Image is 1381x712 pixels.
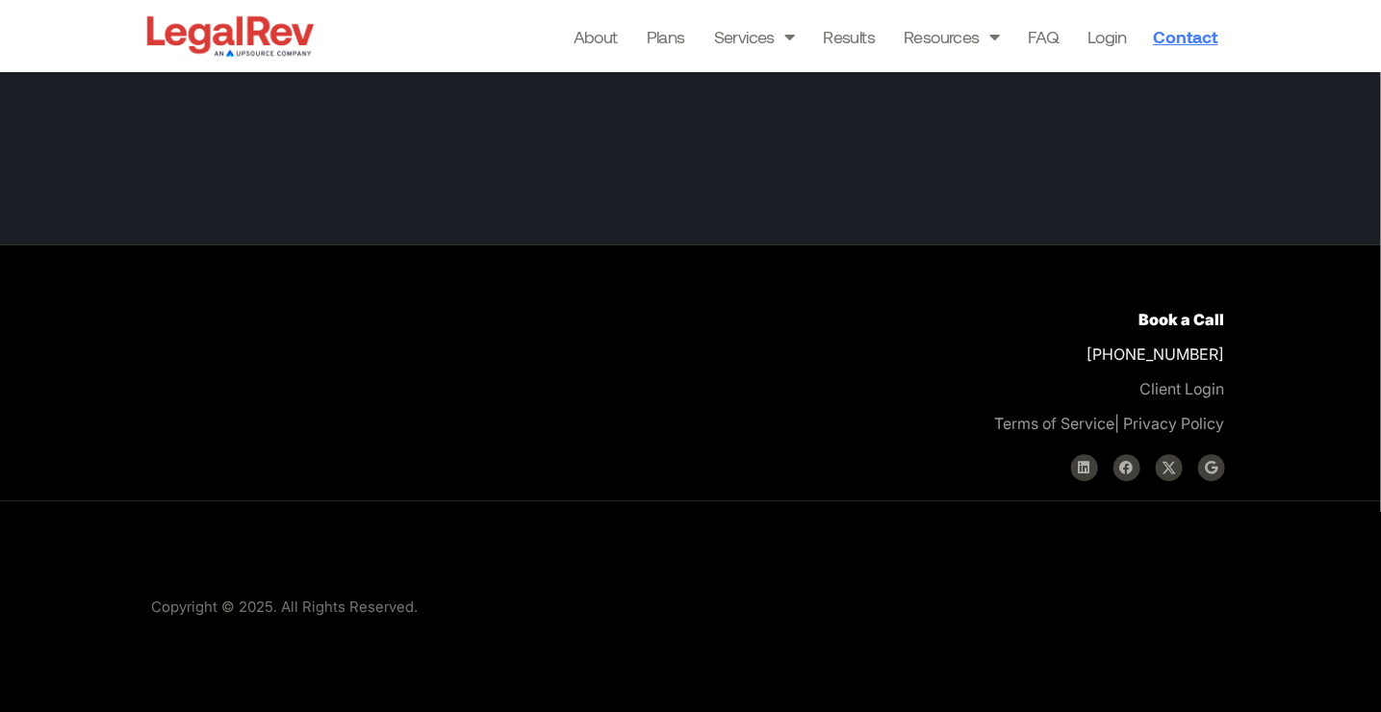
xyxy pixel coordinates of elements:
[995,414,1120,433] span: |
[714,23,795,50] a: Services
[995,414,1115,433] a: Terms of Service
[823,23,875,50] a: Results
[1139,310,1225,329] a: Book a Call
[574,23,618,50] a: About
[152,598,419,616] span: Copyright © 2025. All Rights Reserved.
[1153,28,1217,45] span: Contact
[1124,414,1225,433] a: Privacy Policy
[1028,23,1059,50] a: FAQ
[1087,23,1126,50] a: Login
[715,302,1225,441] p: [PHONE_NUMBER]
[647,23,685,50] a: Plans
[904,23,999,50] a: Resources
[574,23,1127,50] nav: Menu
[1140,379,1225,398] a: Client Login
[1145,21,1230,52] a: Contact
